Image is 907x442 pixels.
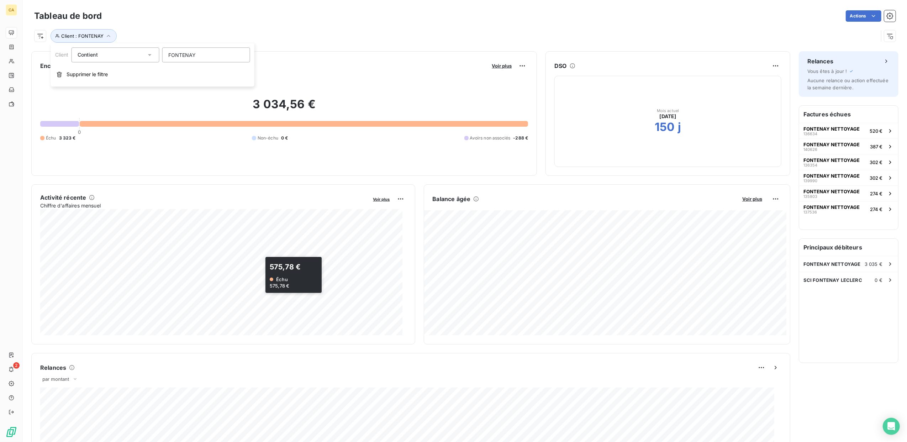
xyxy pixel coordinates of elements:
h6: Factures échues [799,106,898,123]
button: Voir plus [490,63,514,69]
span: 140626 [803,147,817,152]
span: 387 € [870,144,882,149]
img: Logo LeanPay [6,426,17,438]
button: FONTENAY NETTOYAGE135803274 € [799,185,898,201]
span: FONTENAY NETTOYAGE [803,189,860,194]
h2: 150 [655,120,675,134]
span: [DATE] [660,113,676,120]
span: Vous êtes à jour ! [807,68,847,74]
span: Client [55,52,69,58]
h3: Tableau de bord [34,10,102,22]
span: 520 € [870,128,882,134]
div: Open Intercom Messenger [883,418,900,435]
button: Voir plus [371,196,392,202]
span: 0 € [281,135,288,141]
span: 139990 [803,179,817,183]
h6: Activité récente [40,193,86,202]
span: 302 € [870,159,882,165]
button: Voir plus [740,196,764,202]
span: FONTENAY NETTOYAGE [803,261,861,267]
span: 135803 [803,194,817,199]
span: FONTENAY NETTOYAGE [803,142,860,147]
input: placeholder [162,47,250,62]
span: FONTENAY NETTOYAGE [803,157,860,163]
h2: j [678,120,681,134]
h6: Balance âgée [433,195,471,203]
button: Supprimer le filtre [51,67,254,82]
span: Contient [78,52,98,58]
span: Échu [46,135,56,141]
span: par montant [42,376,69,382]
span: 137536 [803,210,817,214]
span: FONTENAY NETTOYAGE [803,126,860,132]
button: FONTENAY NETTOYAGE137536274 € [799,201,898,217]
span: FONTENAY NETTOYAGE [803,204,860,210]
span: Supprimer le filtre [67,71,108,78]
span: FONTENAY NETTOYAGE [803,173,860,179]
button: FONTENAY NETTOYAGE136634520 € [799,123,898,138]
span: Mois actuel [657,109,679,113]
span: 3 323 € [59,135,76,141]
span: Voir plus [373,197,390,202]
h6: Relances [40,363,66,372]
button: Client : FONTENAY [51,29,117,43]
span: Non-échu [258,135,278,141]
button: FONTENAY NETTOYAGE139990302 € [799,170,898,185]
span: Aucune relance ou action effectuée la semaine dernière. [807,78,888,90]
h6: Encours client [40,62,81,70]
span: 0 [78,129,81,135]
span: 274 € [870,206,882,212]
span: 136634 [803,132,817,136]
h6: DSO [554,62,566,70]
span: 136354 [803,163,817,167]
button: FONTENAY NETTOYAGE136354302 € [799,154,898,170]
span: Client : FONTENAY [61,33,104,39]
span: Voir plus [492,63,512,69]
h6: Principaux débiteurs [799,239,898,256]
h6: Relances [807,57,833,65]
span: 2 [13,362,20,369]
span: 302 € [870,175,882,181]
div: CA [6,4,17,16]
button: FONTENAY NETTOYAGE140626387 € [799,138,898,154]
span: Chiffre d'affaires mensuel [40,202,368,209]
span: -288 € [513,135,528,141]
span: SCI FONTENAY LECLERC [803,277,862,283]
span: Voir plus [742,196,762,202]
button: Actions [846,10,881,22]
span: 3 035 € [865,261,882,267]
span: 274 € [870,191,882,196]
span: Avoirs non associés [470,135,511,141]
span: 0 € [875,277,882,283]
h2: 3 034,56 € [40,97,528,119]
